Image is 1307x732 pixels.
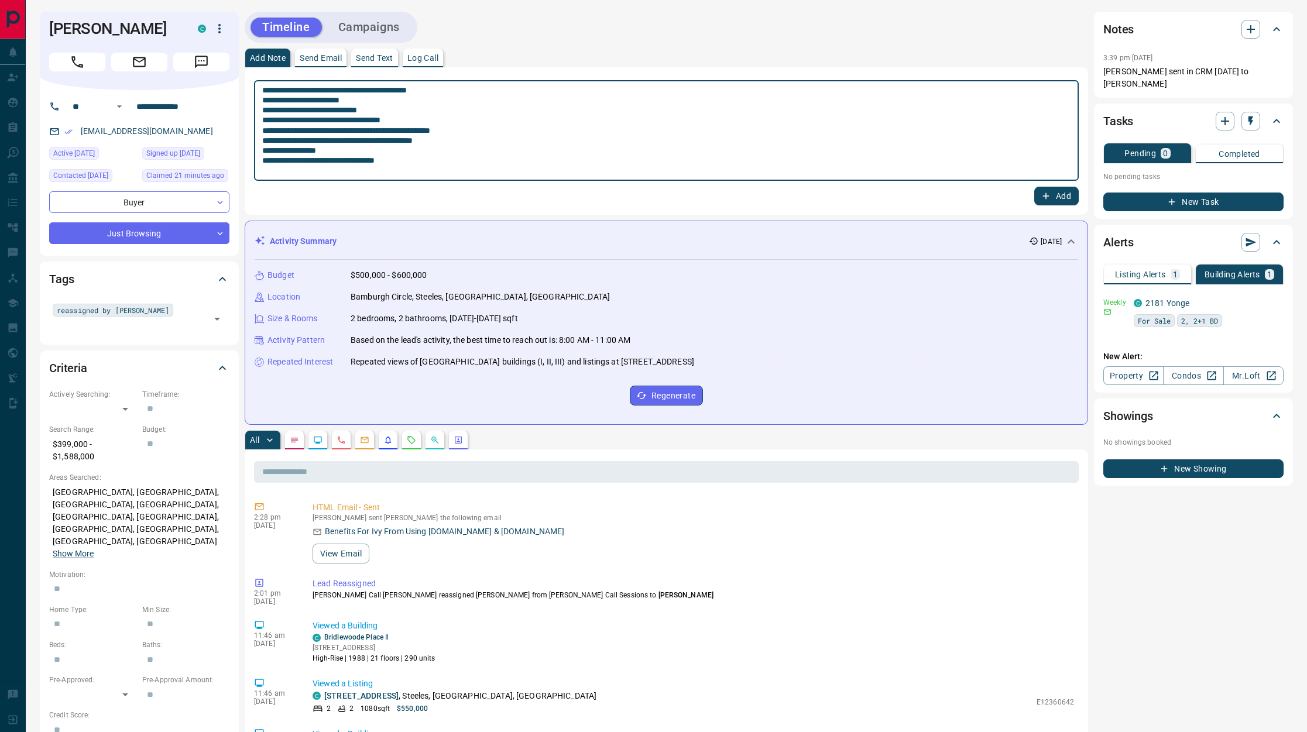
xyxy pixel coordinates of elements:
[49,265,229,293] div: Tags
[146,170,224,181] span: Claimed 21 minutes ago
[142,147,229,163] div: Sat May 23 2020
[630,386,703,405] button: Regenerate
[1103,402,1284,430] div: Showings
[142,604,229,615] p: Min Size:
[1103,228,1284,256] div: Alerts
[1103,350,1284,363] p: New Alert:
[1103,437,1284,448] p: No showings booked
[290,435,299,445] svg: Notes
[49,270,74,288] h2: Tags
[351,312,518,325] p: 2 bedrooms, 2 bathrooms, [DATE]-[DATE] sqft
[1041,236,1062,247] p: [DATE]
[658,591,713,599] span: [PERSON_NAME]
[407,54,438,62] p: Log Call
[313,620,1074,632] p: Viewed a Building
[1037,697,1074,707] p: E12360642
[1115,270,1166,279] p: Listing Alerts
[1103,459,1284,478] button: New Showing
[49,359,87,377] h2: Criteria
[254,697,295,706] p: [DATE]
[267,356,333,368] p: Repeated Interest
[254,589,295,597] p: 2:01 pm
[49,389,136,400] p: Actively Searching:
[361,703,390,714] p: 1080 sqft
[49,472,229,483] p: Areas Searched:
[142,675,229,685] p: Pre-Approval Amount:
[313,514,1074,522] p: [PERSON_NAME] sent [PERSON_NAME] the following email
[351,334,630,346] p: Based on the lead's activity, the best time to reach out is: 8:00 AM - 11:00 AM
[49,53,105,71] span: Call
[1223,366,1284,385] a: Mr.Loft
[356,54,393,62] p: Send Text
[254,597,295,606] p: [DATE]
[49,19,180,38] h1: [PERSON_NAME]
[324,633,389,641] a: Bridlewoode Place Ⅱ
[49,435,136,466] p: $399,000 - $1,588,000
[383,435,393,445] svg: Listing Alerts
[313,435,323,445] svg: Lead Browsing Activity
[53,170,108,181] span: Contacted [DATE]
[49,569,229,580] p: Motivation:
[454,435,463,445] svg: Agent Actions
[313,634,321,642] div: condos.ca
[1145,298,1189,308] a: 2181 Yonge
[313,578,1074,590] p: Lead Reassigned
[351,269,427,281] p: $500,000 - $600,000
[1103,407,1153,425] h2: Showings
[324,690,596,702] p: , Steeles, [GEOGRAPHIC_DATA], [GEOGRAPHIC_DATA]
[300,54,342,62] p: Send Email
[49,354,229,382] div: Criteria
[1134,299,1142,307] div: condos.ca
[111,53,167,71] span: Email
[146,147,200,159] span: Signed up [DATE]
[267,269,294,281] p: Budget
[1103,193,1284,211] button: New Task
[1103,233,1134,252] h2: Alerts
[142,640,229,650] p: Baths:
[1138,315,1171,327] span: For Sale
[49,191,229,213] div: Buyer
[57,304,169,316] span: reassigned by [PERSON_NAME]
[142,389,229,400] p: Timeframe:
[64,128,73,136] svg: Email Verified
[1267,270,1272,279] p: 1
[1034,187,1079,205] button: Add
[1103,20,1134,39] h2: Notes
[349,703,354,714] p: 2
[1163,149,1168,157] p: 0
[173,53,229,71] span: Message
[1103,66,1284,90] p: [PERSON_NAME] sent in CRM [DATE] to [PERSON_NAME]
[198,25,206,33] div: condos.ca
[254,640,295,648] p: [DATE]
[49,604,136,615] p: Home Type:
[313,678,1074,690] p: Viewed a Listing
[81,126,213,136] a: [EMAIL_ADDRESS][DOMAIN_NAME]
[49,710,229,720] p: Credit Score:
[255,231,1078,252] div: Activity Summary[DATE]
[360,435,369,445] svg: Emails
[267,334,325,346] p: Activity Pattern
[49,675,136,685] p: Pre-Approved:
[209,311,225,327] button: Open
[1103,297,1127,308] p: Weekly
[324,691,399,700] a: [STREET_ADDRESS]
[313,642,435,653] p: [STREET_ADDRESS]
[53,548,94,560] button: Show More
[1173,270,1178,279] p: 1
[1103,366,1164,385] a: Property
[254,689,295,697] p: 11:46 am
[49,424,136,435] p: Search Range:
[254,513,295,521] p: 2:28 pm
[1103,15,1284,43] div: Notes
[254,521,295,530] p: [DATE]
[1124,149,1156,157] p: Pending
[267,312,318,325] p: Size & Rooms
[313,590,1074,600] p: [PERSON_NAME] Call [PERSON_NAME] reassigned [PERSON_NAME] from [PERSON_NAME] Call Sessions to
[270,235,337,248] p: Activity Summary
[49,222,229,244] div: Just Browsing
[313,501,1074,514] p: HTML Email - Sent
[250,436,259,444] p: All
[313,544,369,563] button: View Email
[112,99,126,114] button: Open
[1103,107,1284,135] div: Tasks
